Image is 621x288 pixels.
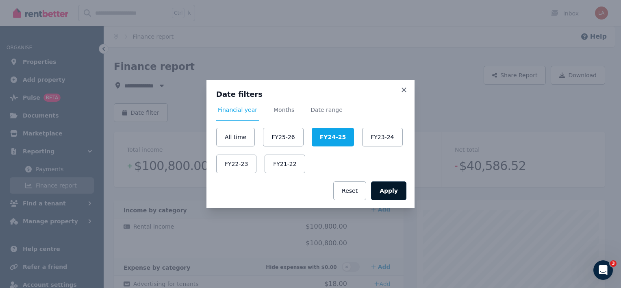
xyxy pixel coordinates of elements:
iframe: Intercom live chat [593,260,613,280]
nav: Tabs [216,106,405,121]
button: Reset [333,181,366,200]
h3: Date filters [216,89,405,99]
span: 3 [610,260,617,267]
span: Date range [310,106,343,114]
button: FY25-26 [263,128,303,146]
span: Months [274,106,294,114]
button: FY22-23 [216,155,256,173]
button: Apply [371,181,406,200]
span: Financial year [218,106,257,114]
button: FY21-22 [265,155,305,173]
button: All time [216,128,255,146]
button: FY23-24 [362,128,402,146]
button: FY24-25 [312,128,354,146]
